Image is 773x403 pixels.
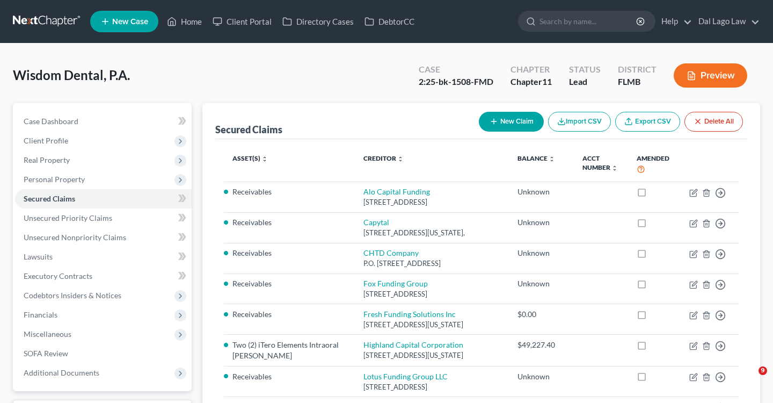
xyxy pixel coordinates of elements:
[15,344,192,363] a: SOFA Review
[15,267,192,286] a: Executory Contracts
[232,217,346,228] li: Receivables
[363,279,428,288] a: Fox Funding Group
[15,189,192,208] a: Secured Claims
[693,12,760,31] a: Dal Lago Law
[24,329,71,339] span: Miscellaneous
[232,186,346,197] li: Receivables
[569,63,601,76] div: Status
[582,154,618,171] a: Acct Number unfold_more
[112,18,148,26] span: New Case
[232,154,268,162] a: Asset(s) unfold_more
[736,366,762,392] iframe: Intercom live chat
[162,12,207,31] a: Home
[277,12,359,31] a: Directory Cases
[363,154,404,162] a: Creditor unfold_more
[15,208,192,228] a: Unsecured Priority Claims
[517,309,565,320] div: $0.00
[419,76,493,88] div: 2:25-bk-1508-FMD
[232,371,346,382] li: Receivables
[517,248,565,258] div: Unknown
[542,76,552,87] span: 11
[611,165,618,171] i: unfold_more
[363,258,500,269] div: P.O. [STREET_ADDRESS]
[517,186,565,197] div: Unknown
[24,213,112,222] span: Unsecured Priority Claims
[511,76,552,88] div: Chapter
[24,155,70,164] span: Real Property
[363,310,456,319] a: Fresh Funding Solutions Inc
[674,63,747,88] button: Preview
[24,194,75,203] span: Secured Claims
[24,233,126,242] span: Unsecured Nonpriority Claims
[215,123,282,136] div: Secured Claims
[24,252,53,261] span: Lawsuits
[759,366,767,375] span: 9
[549,156,555,162] i: unfold_more
[363,218,389,227] a: Capytal
[615,112,680,132] a: Export CSV
[397,156,404,162] i: unfold_more
[363,228,500,238] div: [STREET_ADDRESS][US_STATE],
[13,67,130,83] span: Wisdom Dental, P.A.
[15,247,192,267] a: Lawsuits
[24,117,78,126] span: Case Dashboard
[517,154,555,162] a: Balance unfold_more
[479,112,544,132] button: New Claim
[511,63,552,76] div: Chapter
[363,350,500,361] div: [STREET_ADDRESS][US_STATE]
[24,271,92,280] span: Executory Contracts
[363,340,463,349] a: Highland Capital Corporation
[363,372,448,381] a: Lotus Funding Group LLC
[539,11,638,31] input: Search by name...
[359,12,420,31] a: DebtorCC
[24,136,68,145] span: Client Profile
[569,76,601,88] div: Lead
[261,156,268,162] i: unfold_more
[517,278,565,289] div: Unknown
[517,217,565,228] div: Unknown
[15,112,192,131] a: Case Dashboard
[207,12,277,31] a: Client Portal
[24,175,85,184] span: Personal Property
[618,63,657,76] div: District
[363,187,430,196] a: Alo Capital Funding
[517,371,565,382] div: Unknown
[656,12,692,31] a: Help
[363,248,419,257] a: CHTD Company
[232,340,346,361] li: Two (2) iTero Elements Intraoral [PERSON_NAME]
[684,112,743,132] button: Delete All
[618,76,657,88] div: FLMB
[232,248,346,258] li: Receivables
[517,340,565,350] div: $49,227.40
[363,320,500,330] div: [STREET_ADDRESS][US_STATE]
[363,382,500,392] div: [STREET_ADDRESS]
[24,349,68,358] span: SOFA Review
[419,63,493,76] div: Case
[24,310,57,319] span: Financials
[548,112,611,132] button: Import CSV
[363,289,500,299] div: [STREET_ADDRESS]
[232,278,346,289] li: Receivables
[232,309,346,320] li: Receivables
[628,148,681,182] th: Amended
[363,197,500,207] div: [STREET_ADDRESS]
[24,291,121,300] span: Codebtors Insiders & Notices
[24,368,99,377] span: Additional Documents
[15,228,192,247] a: Unsecured Nonpriority Claims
